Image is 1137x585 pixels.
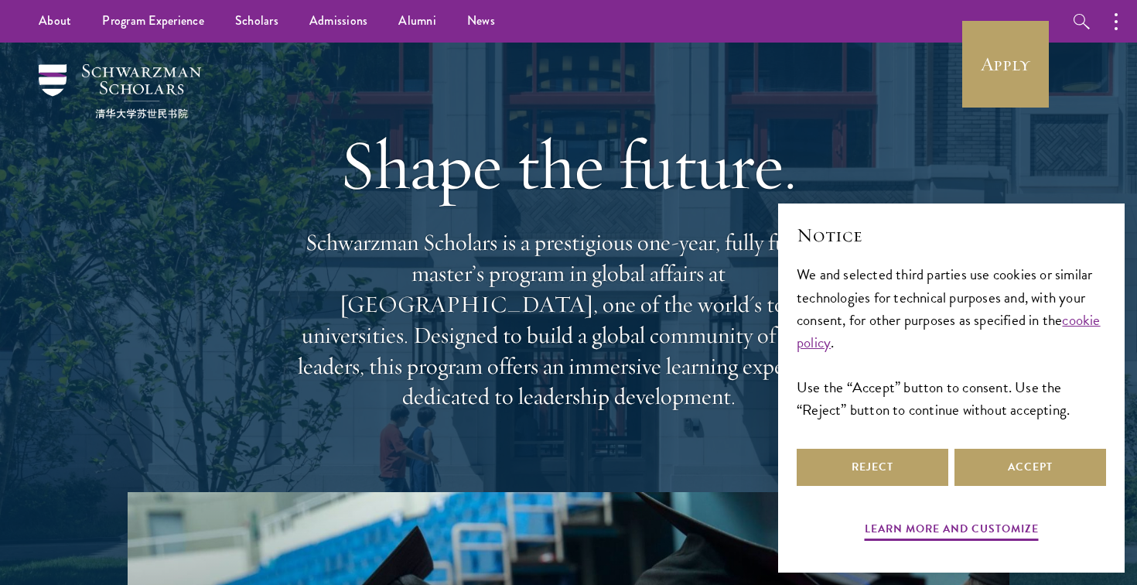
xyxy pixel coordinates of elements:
h1: Shape the future. [290,121,847,208]
button: Reject [797,449,948,486]
div: We and selected third parties use cookies or similar technologies for technical purposes and, wit... [797,263,1106,420]
button: Learn more and customize [865,519,1039,543]
button: Accept [954,449,1106,486]
img: Schwarzman Scholars [39,64,201,118]
p: Schwarzman Scholars is a prestigious one-year, fully funded master’s program in global affairs at... [290,227,847,412]
h2: Notice [797,222,1106,248]
a: cookie policy [797,309,1101,354]
a: Apply [962,21,1049,108]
